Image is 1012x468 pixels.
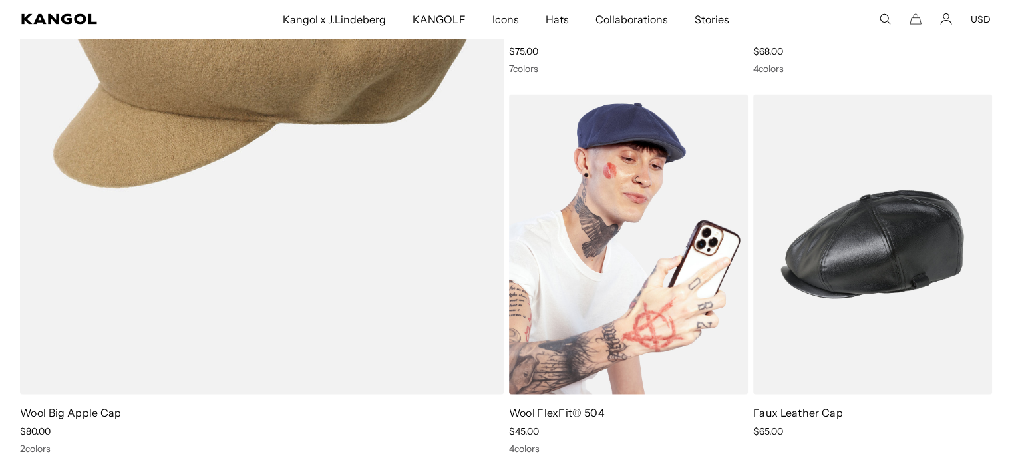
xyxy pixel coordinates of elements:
span: $45.00 [509,425,539,437]
span: $65.00 [753,425,783,437]
div: 4 colors [753,63,992,75]
img: Wool FlexFit® 504 [509,95,748,395]
div: 7 colors [509,63,748,75]
a: Faux Leather Cap [753,406,843,419]
a: Account [940,13,952,25]
span: $68.00 [753,45,783,57]
img: Faux Leather Cap [753,95,992,395]
span: $80.00 [20,425,51,437]
a: Wool Big Apple Cap [20,406,122,419]
div: 2 colors [20,443,504,455]
summary: Search here [879,13,891,25]
span: $75.00 [509,45,538,57]
button: USD [971,13,991,25]
a: Kangol [21,14,186,25]
button: Cart [910,13,922,25]
div: 4 colors [509,443,748,455]
a: Wool FlexFit® 504 [509,406,605,419]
